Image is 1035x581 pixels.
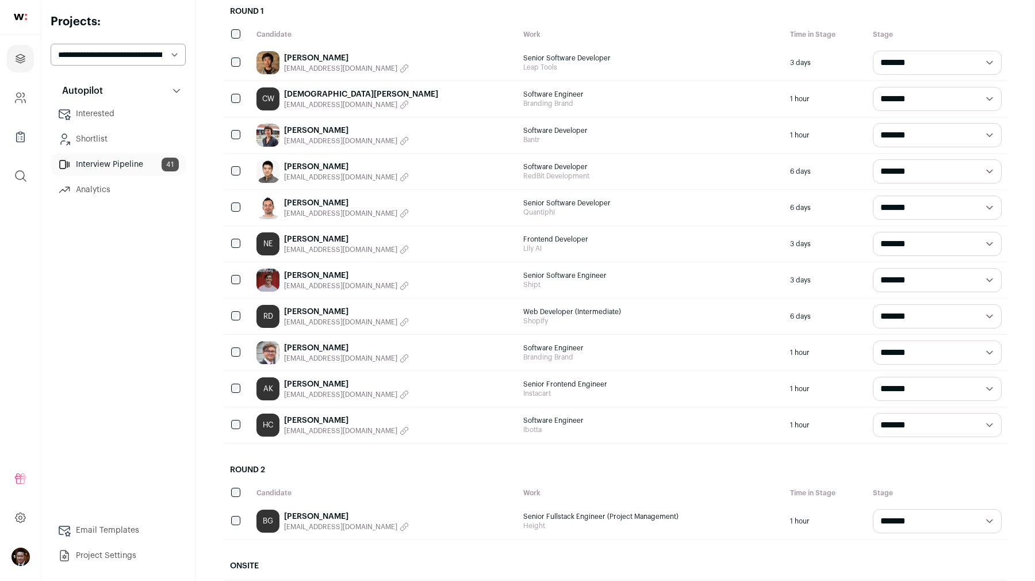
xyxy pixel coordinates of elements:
[51,519,186,542] a: Email Templates
[523,343,779,353] span: Software Engineer
[284,522,409,532] button: [EMAIL_ADDRESS][DOMAIN_NAME]
[784,190,867,225] div: 6 days
[784,407,867,443] div: 1 hour
[523,512,779,521] span: Senior Fullstack Engineer (Project Management)
[256,377,279,400] a: AK
[523,244,779,253] span: Lily AI
[284,100,397,109] span: [EMAIL_ADDRESS][DOMAIN_NAME]
[517,483,784,503] div: Work
[284,390,409,399] button: [EMAIL_ADDRESS][DOMAIN_NAME]
[251,483,517,503] div: Candidate
[523,53,779,63] span: Senior Software Developer
[284,245,397,254] span: [EMAIL_ADDRESS][DOMAIN_NAME]
[7,84,34,112] a: Company and ATS Settings
[284,270,409,281] a: [PERSON_NAME]
[523,353,779,362] span: Branding Brand
[51,79,186,102] button: Autopilot
[256,414,279,437] a: HC
[784,503,867,539] div: 1 hour
[284,173,397,182] span: [EMAIL_ADDRESS][DOMAIN_NAME]
[284,379,409,390] a: [PERSON_NAME]
[51,178,186,201] a: Analytics
[256,160,279,183] img: b171c0c923092a60b9c05d07382cb246b78e9c3fa4d263804b186ca13346b728.jpg
[284,173,409,182] button: [EMAIL_ADDRESS][DOMAIN_NAME]
[284,64,397,73] span: [EMAIL_ADDRESS][DOMAIN_NAME]
[256,510,279,533] a: BG
[523,416,779,425] span: Software Engineer
[284,522,397,532] span: [EMAIL_ADDRESS][DOMAIN_NAME]
[284,511,409,522] a: [PERSON_NAME]
[11,548,30,566] img: 232269-medium_jpg
[256,232,279,255] a: NE
[284,318,409,327] button: [EMAIL_ADDRESS][DOMAIN_NAME]
[251,24,517,45] div: Candidate
[162,158,179,171] span: 41
[256,341,279,364] img: d81b4eb7cfe511e2dbc7a8276cf4c06dfc9fbfc0e91dc0b073ec1fa18cc70d1b.jpg
[284,125,409,136] a: [PERSON_NAME]
[784,371,867,407] div: 1 hour
[784,299,867,334] div: 6 days
[7,45,34,72] a: Projects
[784,262,867,298] div: 3 days
[284,209,397,218] span: [EMAIL_ADDRESS][DOMAIN_NAME]
[284,354,397,363] span: [EMAIL_ADDRESS][DOMAIN_NAME]
[784,483,867,503] div: Time in Stage
[784,117,867,153] div: 1 hour
[284,136,397,146] span: [EMAIL_ADDRESS][DOMAIN_NAME]
[523,171,779,181] span: RedBit Development
[523,425,779,434] span: Ibotta
[784,45,867,81] div: 3 days
[256,269,279,292] img: dbee7196d84e96416fe7d73dc5d0979123d6f4e6dfda2a117d2a09ec3cea2af6.jpg
[51,544,186,567] a: Project Settings
[51,14,186,30] h2: Projects:
[523,208,779,217] span: Quantiphi
[523,389,779,398] span: Instacart
[523,307,779,316] span: Web Developer (Intermediate)
[284,281,397,290] span: [EMAIL_ADDRESS][DOMAIN_NAME]
[256,124,279,147] img: 43780273325e19bcc7045d90d1abe388c962e55c58dd11dfc50749cb202394d1.jpg
[517,24,784,45] div: Work
[284,197,409,209] a: [PERSON_NAME]
[11,548,30,566] button: Open dropdown
[256,87,279,110] a: CW
[284,136,409,146] button: [EMAIL_ADDRESS][DOMAIN_NAME]
[284,318,397,327] span: [EMAIL_ADDRESS][DOMAIN_NAME]
[523,162,779,171] span: Software Developer
[51,153,186,176] a: Interview Pipeline41
[284,52,409,64] a: [PERSON_NAME]
[523,380,779,389] span: Senior Frontend Engineer
[523,235,779,244] span: Frontend Developer
[284,426,397,435] span: [EMAIL_ADDRESS][DOMAIN_NAME]
[223,553,1007,579] h2: Onsite
[14,14,27,20] img: wellfound-shorthand-0d5821cbd27db2630d0214b213865d53afaa358527fdda9d0ea32b1df1b89c2c.svg
[284,161,409,173] a: [PERSON_NAME]
[284,89,438,100] a: [DEMOGRAPHIC_DATA][PERSON_NAME]
[256,51,279,74] img: 7c8aec5d91f5ffe0e209140df91750755350424c0674ae268795f21ae9fa0791.jpg
[867,24,1007,45] div: Stage
[523,90,779,99] span: Software Engineer
[284,306,409,318] a: [PERSON_NAME]
[256,196,279,219] img: c5f497c087a66a7325a8cb8dfa843603184dd046d463ae3a1fbb924f1d31ead3.jpg
[284,415,409,426] a: [PERSON_NAME]
[523,521,779,530] span: Height
[51,128,186,151] a: Shortlist
[523,316,779,326] span: Shopify
[284,281,409,290] button: [EMAIL_ADDRESS][DOMAIN_NAME]
[523,280,779,289] span: Shipt
[523,99,779,108] span: Branding Brand
[284,390,397,399] span: [EMAIL_ADDRESS][DOMAIN_NAME]
[256,305,279,328] a: RD
[284,426,409,435] button: [EMAIL_ADDRESS][DOMAIN_NAME]
[284,209,409,218] button: [EMAIL_ADDRESS][DOMAIN_NAME]
[284,64,409,73] button: [EMAIL_ADDRESS][DOMAIN_NAME]
[784,24,867,45] div: Time in Stage
[523,135,779,144] span: Bantr
[223,457,1007,483] h2: Round 2
[284,100,438,109] button: [EMAIL_ADDRESS][DOMAIN_NAME]
[784,226,867,262] div: 3 days
[55,84,103,98] p: Autopilot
